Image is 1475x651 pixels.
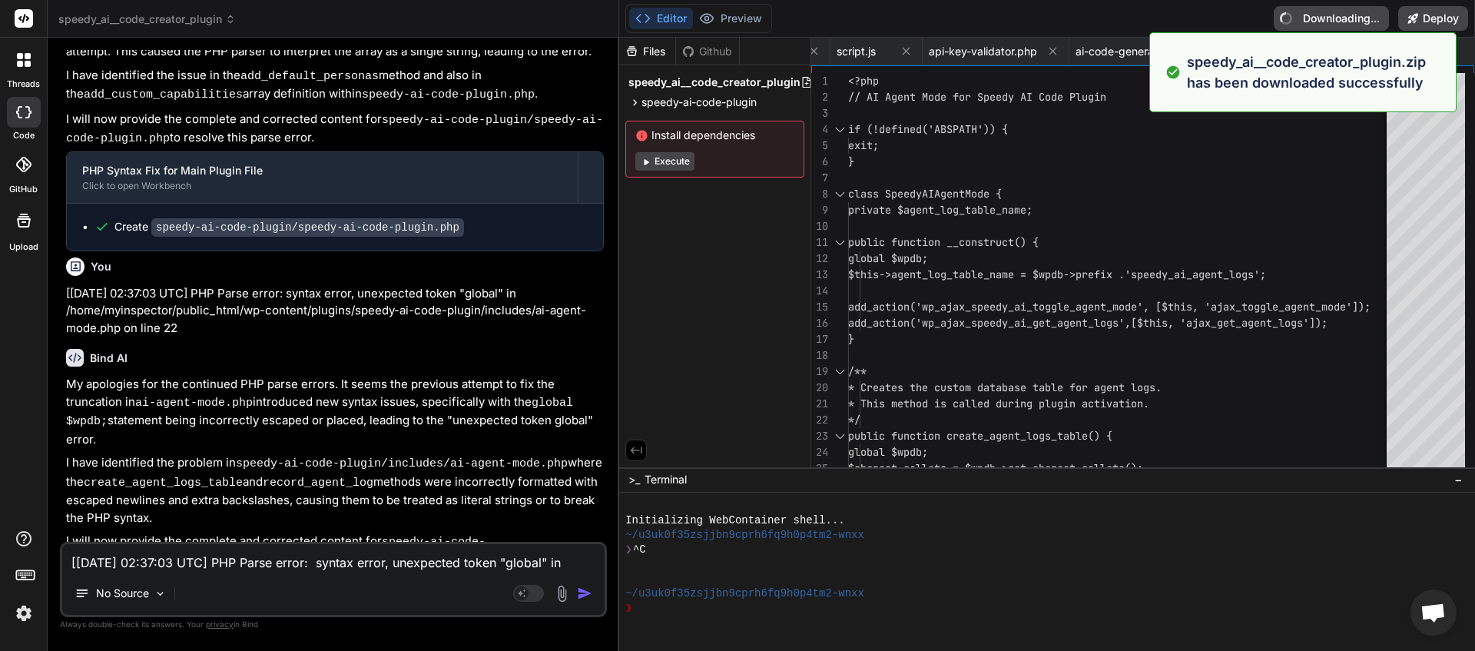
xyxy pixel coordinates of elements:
[625,513,845,528] span: Initializing WebContainer shell...
[7,78,40,91] label: threads
[66,285,604,337] p: [[DATE] 02:37:03 UTC] PHP Parse error: syntax error, unexpected token "global" in /home/myinspect...
[848,187,1002,201] span: class SpeedyAIAgentMode {
[1410,590,1457,636] a: Open chat
[811,283,828,299] div: 14
[635,152,694,171] button: Execute
[13,129,35,142] label: code
[628,472,640,487] span: >_
[1451,467,1466,492] button: −
[848,380,1137,394] span: * Creates the custom database table for agent l
[811,202,828,218] div: 9
[848,397,1137,410] span: * This method is called during plugin activatio
[645,472,687,487] span: Terminal
[236,457,568,470] code: speedy-ai-code-plugin/includes/ai-agent-mode.php
[848,461,1131,475] span: $charset_collate = $wpdb->get_charset_collate(
[830,364,850,380] div: Click to collapse the range.
[625,586,864,601] span: ~/u3uk0f35zsjjbn9cprh6fq9h0p4tm2-wnxx
[628,75,800,90] span: speedy_ai__code_creator_plugin
[848,74,879,88] span: <?php
[114,219,464,235] div: Create
[848,235,1039,249] span: public function __construct() {
[830,428,850,444] div: Click to collapse the range.
[811,412,828,428] div: 22
[66,376,604,448] p: My apologies for the continued PHP parse errors. It seems the previous attempt to fix the truncat...
[135,397,253,410] code: ai-agent-mode.php
[1187,51,1447,93] p: speedy_ai__code_creator_plugin.zip has been downloaded successfully
[263,477,373,490] code: record_agent_log
[577,586,592,601] img: icon
[91,259,111,274] h6: You
[1131,300,1371,314] span: e', [$this, 'ajax_toggle_agent_mode']);
[66,533,604,570] p: I will now provide the complete and corrected content for to resolve this parse error.
[830,121,850,138] div: Click to collapse the range.
[848,267,1125,281] span: $this->agent_log_table_name = $wpdb->prefix .
[58,12,236,27] span: speedy_ai__code_creator_plugin
[811,444,828,460] div: 24
[362,88,535,101] code: speedy-ai-code-plugin.php
[848,154,854,168] span: }
[151,218,464,237] code: speedy-ai-code-plugin/speedy-ai-code-plugin.php
[629,8,693,29] button: Editor
[811,267,828,283] div: 13
[848,138,879,152] span: exit;
[811,73,828,89] div: 1
[848,300,1131,314] span: add_action('wp_ajax_speedy_ai_toggle_agent_mod
[1131,316,1327,330] span: [$this, 'ajax_get_agent_logs']);
[693,8,768,29] button: Preview
[206,619,234,629] span: privacy
[82,163,562,178] div: PHP Syntax Fix for Main Plugin File
[848,316,1131,330] span: add_action('wp_ajax_speedy_ai_get_agent_logs',
[60,617,607,632] p: Always double-check its answers. Your in Bind
[848,251,928,265] span: global $wpdb;
[811,364,828,380] div: 19
[811,170,828,186] div: 7
[84,88,243,101] code: add_custom_capabilities
[96,586,149,601] p: No Source
[848,90,1106,104] span: // AI Agent Mode for Speedy AI Code Plugin
[811,121,828,138] div: 4
[1076,44,1190,59] span: ai-code-generator.php
[66,67,604,105] p: I have identified the issue in the method and also in the array definition within .
[1131,461,1143,475] span: );
[811,315,828,331] div: 16
[811,299,828,315] div: 15
[633,543,646,557] span: ^C
[811,460,828,477] div: 25
[848,332,854,346] span: }
[84,477,243,490] code: create_agent_logs_table
[848,203,1032,217] span: private $agent_log_table_name;
[625,528,864,543] span: ~/u3uk0f35zsjjbn9cprh6fq9h0p4tm2-wnxx
[1137,397,1149,410] span: n.
[82,180,562,192] div: Click to open Workbench
[811,105,828,121] div: 3
[811,428,828,444] div: 23
[676,44,739,59] div: Github
[848,445,928,459] span: global $wpdb;
[811,138,828,154] div: 5
[619,44,675,59] div: Files
[1454,472,1463,487] span: −
[66,454,604,526] p: I have identified the problem in where the and methods were incorrectly formatted with escaped ne...
[641,95,757,110] span: speedy-ai-code-plugin
[1125,267,1266,281] span: 'speedy_ai_agent_logs';
[811,154,828,170] div: 6
[830,234,850,251] div: Click to collapse the range.
[811,331,828,347] div: 17
[67,152,578,203] button: PHP Syntax Fix for Main Plugin FileClick to open Workbench
[90,350,128,366] h6: Bind AI
[929,44,1037,59] span: api-key-validator.php
[154,587,167,600] img: Pick Models
[811,347,828,364] div: 18
[811,89,828,105] div: 2
[1137,380,1162,394] span: ogs.
[848,122,1008,136] span: if (!defined('ABSPATH')) {
[1274,6,1389,31] button: Downloading...
[811,251,828,267] div: 12
[1398,6,1468,31] button: Deploy
[11,600,37,626] img: settings
[811,218,828,234] div: 10
[811,396,828,412] div: 21
[66,111,604,148] p: I will now provide the complete and corrected content for to resolve this parse error.
[830,186,850,202] div: Click to collapse the range.
[837,44,876,59] span: script.js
